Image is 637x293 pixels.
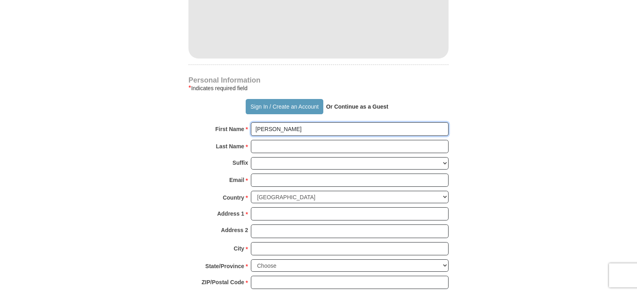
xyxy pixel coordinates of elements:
[215,123,244,135] strong: First Name
[217,208,244,219] strong: Address 1
[202,277,244,288] strong: ZIP/Postal Code
[234,243,244,254] strong: City
[205,261,244,272] strong: State/Province
[246,99,323,114] button: Sign In / Create an Account
[221,224,248,236] strong: Address 2
[188,77,449,83] h4: Personal Information
[326,103,389,110] strong: Or Continue as a Guest
[223,192,244,203] strong: Country
[188,83,449,93] div: Indicates required field
[216,141,244,152] strong: Last Name
[229,174,244,186] strong: Email
[232,157,248,168] strong: Suffix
